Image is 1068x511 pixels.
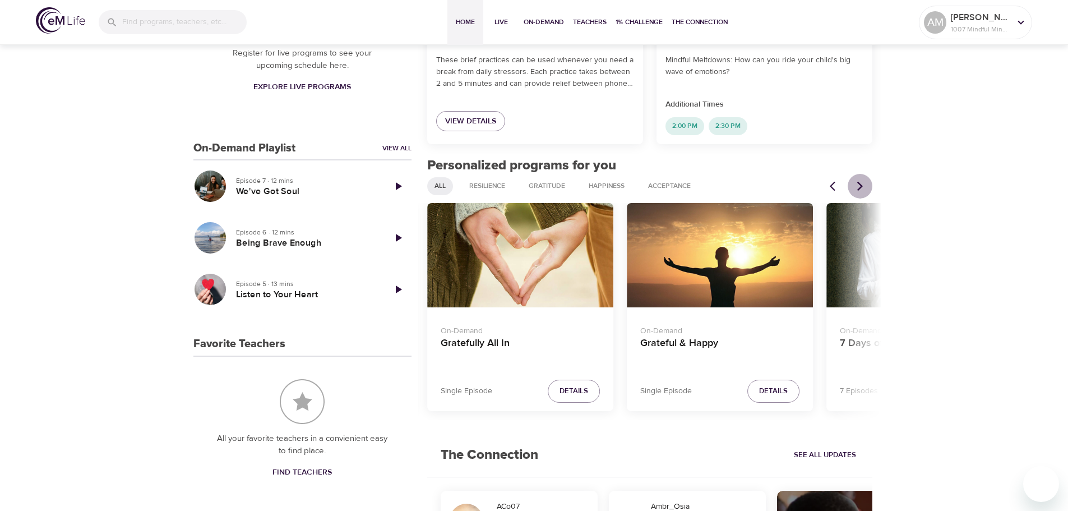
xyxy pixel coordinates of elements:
button: We've Got Soul [193,169,227,203]
p: 1007 Mindful Minutes [951,24,1010,34]
span: 2:00 PM [665,121,704,131]
div: Resilience [462,177,512,195]
p: On-Demand [441,321,600,337]
div: AM [924,11,946,34]
div: Gratitude [521,177,572,195]
p: Mindful Meltdowns: How can you ride your child's big wave of emotions? [665,54,863,78]
span: Resilience [463,181,512,191]
a: Play Episode [385,276,412,303]
h5: Being Brave Enough [236,237,376,249]
a: Explore Live Programs [249,77,355,98]
p: Additional Times [665,99,863,111]
span: Acceptance [641,181,697,191]
h2: Personalized programs for you [427,158,873,174]
img: Favorite Teachers [280,379,325,424]
span: Explore Live Programs [253,80,351,94]
div: Happiness [581,177,632,195]
p: Single Episode [640,385,692,397]
button: Gratefully All In [427,203,613,308]
span: Happiness [582,181,631,191]
iframe: Button to launch messaging window [1023,466,1059,502]
p: Episode 6 · 12 mins [236,227,376,237]
h5: Listen to Your Heart [236,289,376,301]
p: On-Demand [840,321,999,337]
button: Listen to Your Heart [193,273,227,306]
a: Play Episode [385,173,412,200]
input: Find programs, teachers, etc... [122,10,247,34]
span: Teachers [573,16,607,28]
p: Episode 7 · 12 mins [236,176,376,186]
p: 7 Episodes [840,385,878,397]
button: Previous items [823,174,848,199]
a: See All Updates [791,446,859,464]
span: Live [488,16,515,28]
button: 7 Days of Resilience [826,203,1012,308]
span: See All Updates [794,449,856,462]
p: These brief practices can be used whenever you need a break from daily stressors. Each practice t... [436,54,634,90]
a: Play Episode [385,224,412,251]
h4: Grateful & Happy [640,337,799,364]
div: All [427,177,453,195]
button: Details [747,380,799,403]
p: Episode 5 · 13 mins [236,279,376,289]
a: Find Teachers [268,462,336,483]
p: On-Demand [640,321,799,337]
div: Acceptance [641,177,698,195]
h5: We've Got Soul [236,186,376,197]
span: 2:30 PM [709,121,747,131]
span: View Details [445,114,496,128]
p: Single Episode [441,385,492,397]
span: Gratitude [522,181,572,191]
span: Details [560,385,588,398]
h4: Gratefully All In [441,337,600,364]
div: 2:00 PM [665,117,704,135]
h3: Favorite Teachers [193,338,285,351]
h3: On-Demand Playlist [193,142,295,155]
span: Find Teachers [272,466,332,480]
div: 2:30 PM [709,117,747,135]
a: View Details [436,111,505,132]
button: Next items [848,174,872,199]
h2: The Connection [427,434,552,477]
span: 1% Challenge [616,16,663,28]
p: All your favorite teachers in a convienient easy to find place. [216,432,389,458]
button: Being Brave Enough [193,221,227,255]
a: View All [382,144,412,153]
p: Register for live programs to see your upcoming schedule here. [216,47,389,72]
button: Details [548,380,600,403]
span: The Connection [672,16,728,28]
span: On-Demand [524,16,564,28]
span: Home [452,16,479,28]
h4: 7 Days of Resilience [840,337,999,364]
p: [PERSON_NAME] [951,11,1010,24]
img: logo [36,7,85,34]
span: All [428,181,452,191]
span: Details [759,385,788,398]
button: Grateful & Happy [627,203,813,308]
